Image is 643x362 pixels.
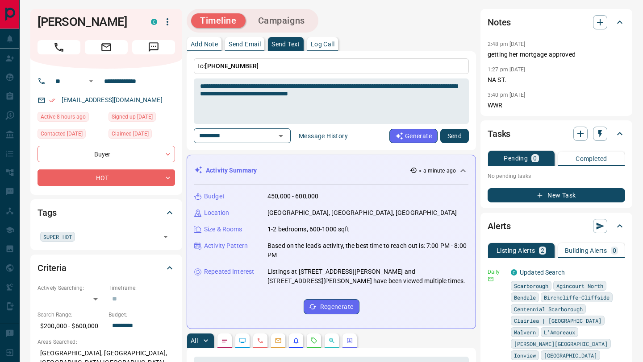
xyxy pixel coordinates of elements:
[205,62,259,70] span: [PHONE_NUMBER]
[488,101,625,110] p: WWR
[109,129,175,141] div: Thu Sep 28 2023
[497,247,535,254] p: Listing Alerts
[267,192,318,201] p: 450,000 - 600,000
[514,339,608,348] span: [PERSON_NAME][GEOGRAPHIC_DATA]
[504,155,528,161] p: Pending
[488,123,625,144] div: Tasks
[275,337,282,344] svg: Emails
[514,328,536,337] span: Malvern
[292,337,300,344] svg: Listing Alerts
[109,112,175,124] div: Wed Apr 04 2018
[544,328,575,337] span: L'Amoreaux
[556,281,603,290] span: Agincourt North
[488,15,511,29] h2: Notes
[565,247,607,254] p: Building Alerts
[41,112,86,121] span: Active 8 hours ago
[159,230,172,243] button: Open
[488,12,625,33] div: Notes
[194,58,469,74] p: To:
[488,92,526,98] p: 3:40 pm [DATE]
[191,337,198,344] p: All
[275,130,287,142] button: Open
[204,267,254,276] p: Repeated Interest
[511,269,517,276] div: condos.ca
[544,293,610,302] span: Birchcliffe-Cliffside
[613,247,616,254] p: 0
[267,267,468,286] p: Listings at [STREET_ADDRESS][PERSON_NAME] and [STREET_ADDRESS][PERSON_NAME] have been viewed mult...
[204,241,248,251] p: Activity Pattern
[514,281,548,290] span: Scarborough
[440,129,469,143] button: Send
[62,96,163,103] a: [EMAIL_ADDRESS][DOMAIN_NAME]
[488,188,625,202] button: New Task
[206,166,257,175] p: Activity Summary
[271,41,300,47] p: Send Text
[38,338,175,346] p: Areas Searched:
[488,215,625,237] div: Alerts
[514,293,536,302] span: Bendale
[194,162,468,179] div: Activity Summary< a minute ago
[541,247,544,254] p: 2
[38,146,175,162] div: Buyer
[488,268,505,276] p: Daily
[488,169,625,183] p: No pending tasks
[38,319,104,333] p: $200,000 - $600,000
[204,225,242,234] p: Size & Rooms
[38,112,104,124] div: Fri Aug 15 2025
[514,316,601,325] span: Clairlea | [GEOGRAPHIC_DATA]
[267,208,457,218] p: [GEOGRAPHIC_DATA], [GEOGRAPHIC_DATA], [GEOGRAPHIC_DATA]
[533,155,537,161] p: 0
[576,156,607,162] p: Completed
[389,129,438,143] button: Generate
[520,269,565,276] a: Updated Search
[38,15,138,29] h1: [PERSON_NAME]
[112,129,149,138] span: Claimed [DATE]
[85,40,128,54] span: Email
[249,13,314,28] button: Campaigns
[38,40,80,54] span: Call
[86,76,96,86] button: Open
[151,19,157,25] div: condos.ca
[488,219,511,233] h2: Alerts
[239,337,246,344] svg: Lead Browsing Activity
[38,311,104,319] p: Search Range:
[191,13,246,28] button: Timeline
[204,208,229,218] p: Location
[310,337,317,344] svg: Requests
[38,129,104,141] div: Fri Aug 08 2025
[229,41,261,47] p: Send Email
[267,241,468,260] p: Based on the lead's activity, the best time to reach out is: 7:00 PM - 8:00 PM
[38,169,175,186] div: HOT
[488,127,510,141] h2: Tasks
[43,232,72,241] span: SUPER HOT
[132,40,175,54] span: Message
[38,284,104,292] p: Actively Searching:
[293,129,353,143] button: Message History
[544,351,597,360] span: [GEOGRAPHIC_DATA]
[488,50,625,59] p: getting her mortgage approved
[191,41,218,47] p: Add Note
[346,337,353,344] svg: Agent Actions
[328,337,335,344] svg: Opportunities
[514,351,536,360] span: Ionview
[267,225,350,234] p: 1-2 bedrooms, 600-1000 sqft
[304,299,359,314] button: Regenerate
[488,41,526,47] p: 2:48 pm [DATE]
[488,66,526,73] p: 1:27 pm [DATE]
[311,41,334,47] p: Log Call
[38,257,175,279] div: Criteria
[38,261,67,275] h2: Criteria
[204,192,225,201] p: Budget
[257,337,264,344] svg: Calls
[419,167,456,175] p: < a minute ago
[109,311,175,319] p: Budget:
[38,202,175,223] div: Tags
[49,97,55,103] svg: Email Verified
[488,75,625,85] p: NA ST.
[41,129,83,138] span: Contacted [DATE]
[514,304,583,313] span: Centennial Scarborough
[109,284,175,292] p: Timeframe:
[221,337,228,344] svg: Notes
[112,112,153,121] span: Signed up [DATE]
[38,206,56,220] h2: Tags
